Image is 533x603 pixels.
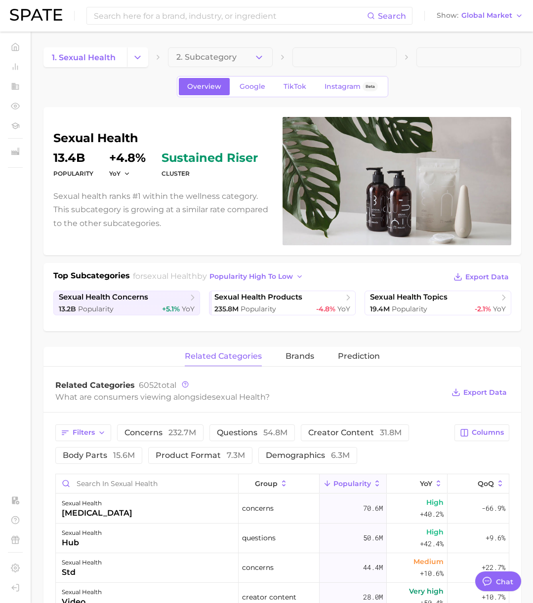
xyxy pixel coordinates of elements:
[214,293,302,302] span: sexual health products
[320,474,387,493] button: Popularity
[43,47,127,67] a: 1. sexual health
[185,352,262,361] span: related categories
[420,538,444,550] span: +42.4%
[93,7,367,24] input: Search here for a brand, industry, or ingredient
[73,428,95,437] span: Filters
[338,352,380,361] span: Prediction
[482,562,505,573] span: +22.7%
[10,9,62,21] img: SPATE
[472,428,504,437] span: Columns
[139,380,158,390] span: 6052
[413,556,444,567] span: Medium
[209,272,293,281] span: popularity high to low
[366,82,375,91] span: Beta
[387,474,448,493] button: YoY
[56,494,509,524] button: sexual health[MEDICAL_DATA]concerns70.6mHigh+40.2%-66.9%
[370,304,390,313] span: 19.4m
[182,304,195,313] span: YoY
[437,13,458,18] span: Show
[207,270,306,283] button: popularity high to low
[392,304,427,313] span: Popularity
[133,271,306,281] span: for by
[168,47,273,67] button: 2. Subcategory
[52,53,116,62] span: 1. sexual health
[59,304,76,313] span: 13.2b
[59,293,148,302] span: sexual health concerns
[55,390,444,404] div: What are consumers viewing alongside ?
[109,169,121,178] span: YoY
[127,47,148,67] button: Change Category
[337,304,350,313] span: YoY
[8,580,23,595] a: Log out. Currently logged in with e-mail yumi.toki@spate.nyc.
[109,169,130,178] button: YoY
[217,429,287,437] span: questions
[465,273,509,281] span: Export Data
[380,428,402,437] span: 31.8m
[333,480,371,488] span: Popularity
[242,591,296,603] span: creator content
[451,270,511,284] button: Export Data
[284,82,306,91] span: TikTok
[286,352,314,361] span: brands
[53,168,93,180] dt: Popularity
[62,586,102,598] div: sexual health
[62,537,102,549] div: hub
[242,562,274,573] span: concerns
[378,11,406,21] span: Search
[62,507,132,519] div: [MEDICAL_DATA]
[212,392,265,402] span: sexual health
[209,291,356,315] a: sexual health products235.8m Popularity-4.8% YoY
[187,82,221,91] span: Overview
[409,585,444,597] span: Very high
[263,428,287,437] span: 54.8m
[179,78,230,95] a: Overview
[168,428,196,437] span: 232.7m
[62,566,102,578] div: std
[449,385,509,399] button: Export Data
[113,451,135,460] span: 15.6m
[420,567,444,579] span: +10.6%
[242,532,276,544] span: questions
[275,78,315,95] a: TikTok
[493,304,506,313] span: YoY
[53,152,93,164] dd: 13.4b
[53,291,200,315] a: sexual health concerns13.2b Popularity+5.1% YoY
[56,553,509,583] button: sexual healthstdconcerns44.4mMedium+10.6%+22.7%
[420,480,432,488] span: YoY
[461,13,512,18] span: Global Market
[255,480,278,488] span: group
[62,557,102,568] div: sexual health
[227,451,245,460] span: 7.3m
[62,527,102,539] div: sexual health
[370,293,448,302] span: sexual health topics
[363,591,383,603] span: 28.0m
[475,304,491,313] span: -2.1%
[454,424,509,441] button: Columns
[63,452,135,459] span: body parts
[420,508,444,520] span: +40.2%
[231,78,274,95] a: Google
[156,452,245,459] span: product format
[56,524,509,553] button: sexual healthhubquestions50.6mHigh+42.4%+9.6%
[308,429,402,437] span: creator content
[478,480,494,488] span: QoQ
[143,271,197,281] span: sexual health
[482,591,505,603] span: +10.7%
[448,474,509,493] button: QoQ
[176,53,237,62] span: 2. Subcategory
[162,152,258,164] span: sustained riser
[365,291,511,315] a: sexual health topics19.4m Popularity-2.1% YoY
[363,502,383,514] span: 70.6m
[325,82,361,91] span: Instagram
[62,497,132,509] div: sexual health
[53,189,271,230] p: Sexual health ranks #1 within the wellness category. This subcategory is growing at a similar rat...
[124,429,196,437] span: concerns
[55,380,135,390] span: Related Categories
[266,452,350,459] span: demographics
[239,474,320,493] button: group
[55,424,111,441] button: Filters
[214,304,239,313] span: 235.8m
[162,304,180,313] span: +5.1%
[363,532,383,544] span: 50.6m
[486,532,505,544] span: +9.6%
